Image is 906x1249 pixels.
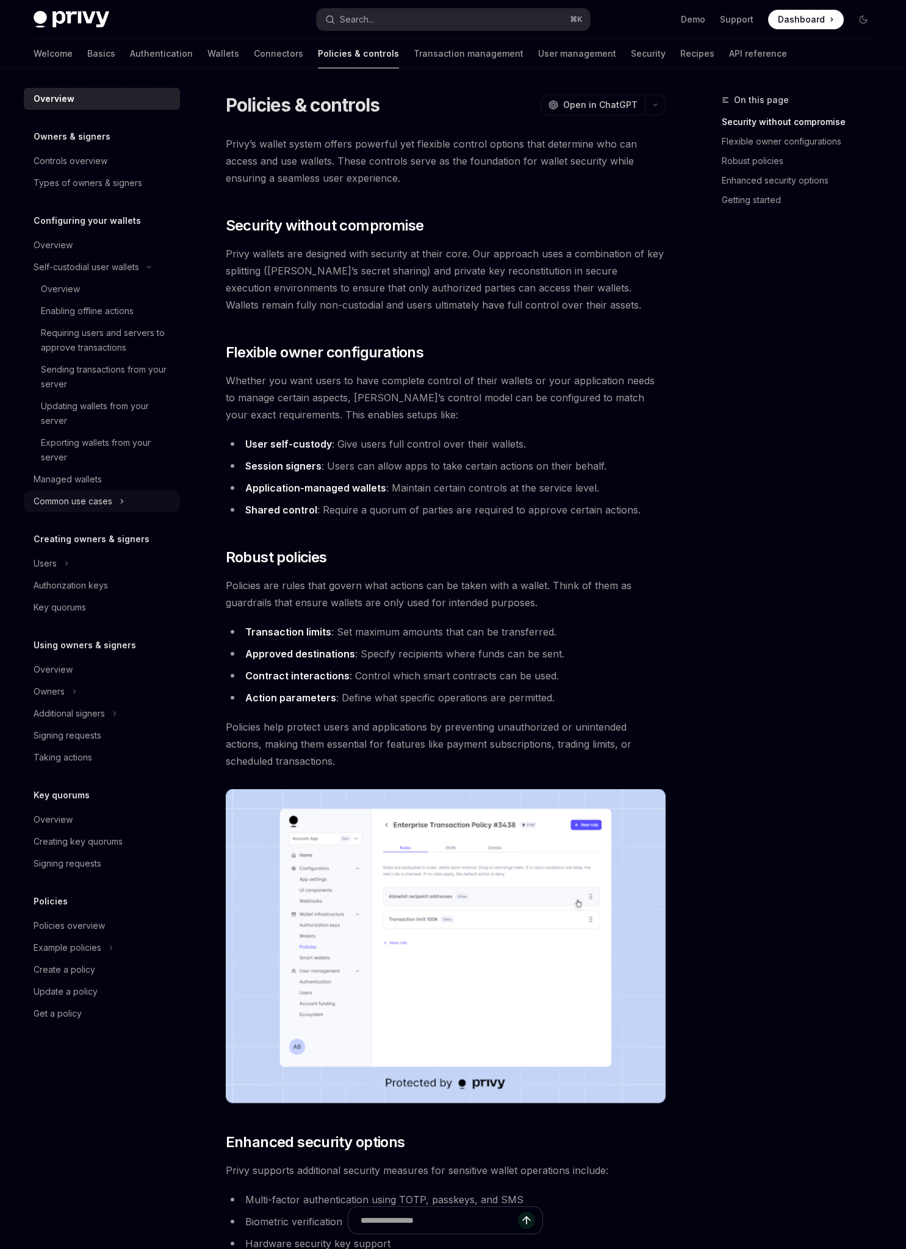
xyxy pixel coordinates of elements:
div: Enabling offline actions [41,304,134,318]
div: Signing requests [34,728,101,743]
h5: Policies [34,894,68,909]
strong: User self-custody [245,438,332,450]
div: Overview [34,91,74,106]
div: Taking actions [34,750,92,765]
button: Toggle Example policies section [24,937,180,959]
div: Types of owners & signers [34,176,142,190]
a: Basics [87,39,115,68]
a: Connectors [254,39,303,68]
a: Overview [24,809,180,831]
h5: Using owners & signers [34,638,136,653]
div: Search... [340,12,374,27]
a: Security [631,39,666,68]
a: Robust policies [722,151,883,171]
div: Get a policy [34,1006,82,1021]
div: Exporting wallets from your server [41,435,173,465]
span: Privy’s wallet system offers powerful yet flexible control options that determine who can access ... [226,135,666,187]
div: Common use cases [34,494,112,509]
li: : Set maximum amounts that can be transferred. [226,623,666,640]
a: Types of owners & signers [24,172,180,194]
span: Whether you want users to have complete control of their wallets or your application needs to man... [226,372,666,423]
input: Ask a question... [361,1207,518,1234]
a: Security without compromise [722,112,883,132]
h5: Creating owners & signers [34,532,149,546]
div: Owners [34,684,65,699]
li: : Require a quorum of parties are required to approve certain actions. [226,501,666,518]
div: Create a policy [34,962,95,977]
button: Open in ChatGPT [541,95,645,115]
button: Toggle Users section [24,553,180,574]
h1: Policies & controls [226,94,380,116]
a: Updating wallets from your server [24,395,180,432]
div: Updating wallets from your server [41,399,173,428]
a: Wallets [207,39,239,68]
a: Demo [681,13,705,26]
div: Example policies [34,940,101,955]
button: Toggle dark mode [854,10,873,29]
a: Requiring users and servers to approve transactions [24,322,180,359]
a: Overview [24,88,180,110]
span: On this page [734,93,789,107]
div: Sending transactions from your server [41,362,173,392]
div: Update a policy [34,984,98,999]
a: Key quorums [24,596,180,618]
div: Overview [34,238,73,252]
a: Policies overview [24,915,180,937]
h5: Owners & signers [34,129,110,144]
button: Toggle Self-custodial user wallets section [24,256,180,278]
img: images/Policies.png [226,789,666,1103]
a: Sending transactions from your server [24,359,180,395]
div: Signing requests [34,856,101,871]
strong: Session signers [245,460,322,472]
div: Authorization keys [34,578,108,593]
div: Controls overview [34,154,107,168]
li: : Define what specific operations are permitted. [226,689,666,706]
strong: Shared control [245,504,317,516]
button: Send message [518,1212,535,1229]
div: Overview [34,662,73,677]
a: Exporting wallets from your server [24,432,180,468]
span: Flexible owner configurations [226,343,424,362]
div: Creating key quorums [34,834,123,849]
span: Enhanced security options [226,1133,405,1152]
div: Key quorums [34,600,86,615]
li: Multi-factor authentication using TOTP, passkeys, and SMS [226,1191,666,1208]
div: Policies overview [34,918,105,933]
span: Privy supports additional security measures for sensitive wallet operations include: [226,1162,666,1179]
div: Managed wallets [34,472,102,487]
a: Dashboard [768,10,844,29]
span: Policies are rules that govern what actions can be taken with a wallet. Think of them as guardrai... [226,577,666,611]
a: Enhanced security options [722,171,883,190]
div: Self-custodial user wallets [34,260,139,274]
a: Managed wallets [24,468,180,490]
li: : Users can allow apps to take certain actions on their behalf. [226,457,666,474]
span: Policies help protect users and applications by preventing unauthorized or unintended actions, ma... [226,718,666,770]
a: Recipes [680,39,714,68]
strong: Transaction limits [245,626,331,638]
a: Authorization keys [24,574,180,596]
a: Overview [24,659,180,681]
a: API reference [729,39,787,68]
button: Toggle Additional signers section [24,703,180,725]
a: Enabling offline actions [24,300,180,322]
a: Creating key quorums [24,831,180,853]
button: Toggle Owners section [24,681,180,703]
span: Privy wallets are designed with security at their core. Our approach uses a combination of key sp... [226,245,666,313]
span: Open in ChatGPT [563,99,638,111]
a: Authentication [130,39,193,68]
a: Signing requests [24,853,180,875]
strong: Contract interactions [245,670,350,682]
a: Flexible owner configurations [722,132,883,151]
div: Overview [41,282,80,296]
a: User management [538,39,616,68]
h5: Key quorums [34,788,90,803]
a: Getting started [722,190,883,210]
a: Taking actions [24,746,180,768]
li: : Give users full control over their wallets. [226,435,666,453]
a: Get a policy [24,1003,180,1025]
strong: Application-managed wallets [245,482,386,494]
div: Users [34,556,57,571]
a: Overview [24,234,180,256]
a: Support [720,13,753,26]
strong: Approved destinations [245,648,355,660]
